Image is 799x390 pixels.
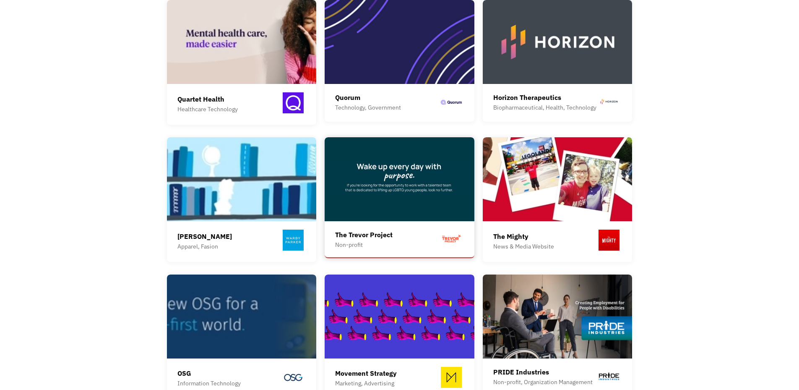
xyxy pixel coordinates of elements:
[325,137,474,258] a: The Trevor ProjectNon-profit
[493,231,554,241] div: The Mighty
[335,378,397,388] div: Marketing, Advertising
[493,241,554,251] div: News & Media Website
[493,377,593,387] div: Non-profit, Organization Management
[335,240,393,250] div: Non-profit
[493,367,593,377] div: PRIDE Industries
[177,378,241,388] div: Information Technology
[335,368,397,378] div: Movement Strategy
[177,368,241,378] div: OSG
[493,102,596,113] div: Biopharmaceutical, Health, Technology
[493,92,596,102] div: Horizon Therapeutics
[167,137,317,262] a: [PERSON_NAME]Apparel, Fasion
[483,137,632,262] a: The MightyNews & Media Website
[177,241,232,251] div: Apparel, Fasion
[335,92,401,102] div: Quorum
[177,231,232,241] div: [PERSON_NAME]
[335,230,393,240] div: The Trevor Project
[177,94,238,104] div: Quartet Health
[335,102,401,113] div: Technology, Government
[177,104,238,114] div: Healthcare Technology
